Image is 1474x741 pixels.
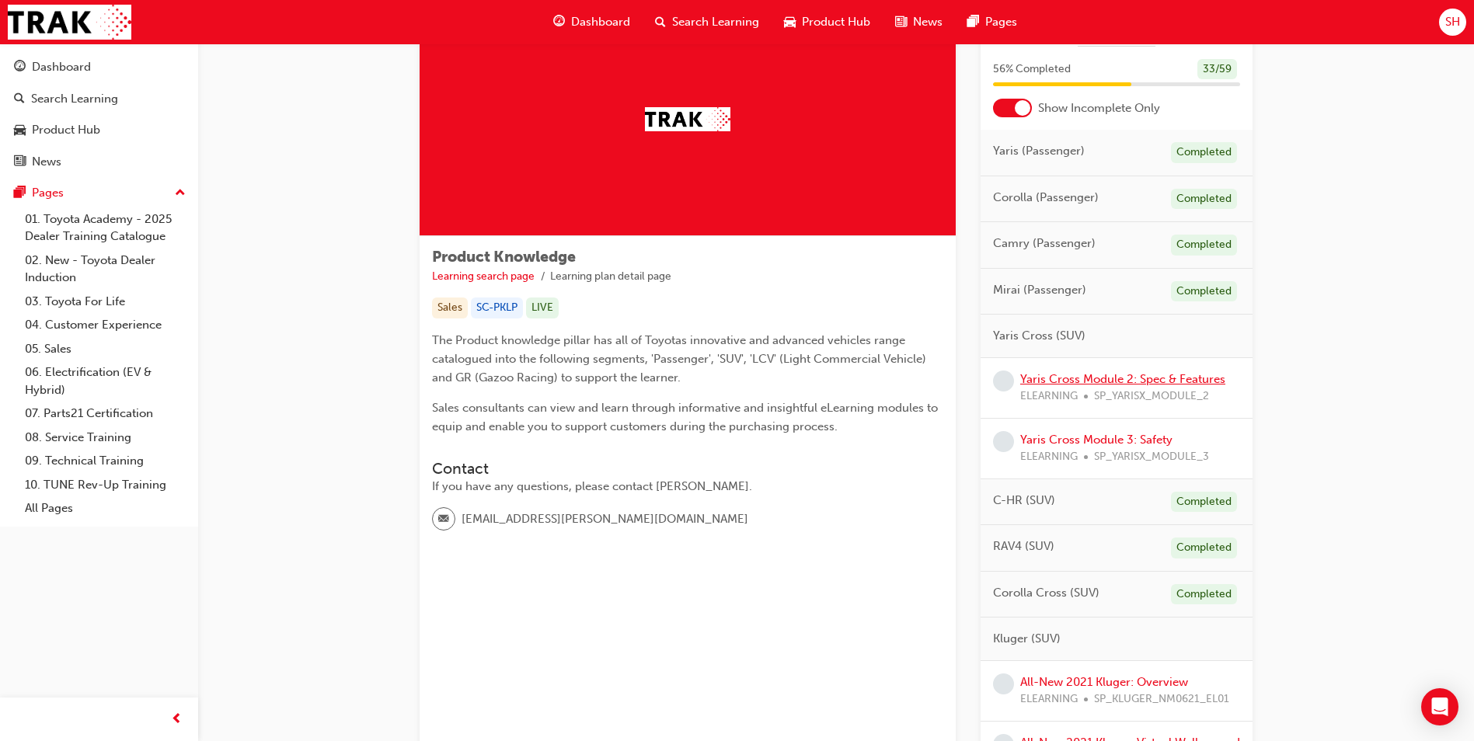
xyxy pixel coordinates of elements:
span: SP_YARISX_MODULE_2 [1094,388,1209,405]
span: Camry (Passenger) [993,235,1096,252]
a: search-iconSearch Learning [643,6,772,38]
div: SC-PKLP [471,297,523,318]
span: search-icon [655,12,666,32]
a: guage-iconDashboard [541,6,643,38]
div: Open Intercom Messenger [1421,688,1458,725]
span: up-icon [175,183,186,204]
span: pages-icon [967,12,979,32]
a: 01. Toyota Academy - 2025 Dealer Training Catalogue [19,207,192,249]
a: 09. Technical Training [19,449,192,473]
div: Completed [1171,537,1237,558]
span: Mirai (Passenger) [993,281,1086,299]
span: Product Hub [802,13,870,31]
div: News [32,153,61,171]
div: Dashboard [32,58,91,76]
span: email-icon [438,510,449,530]
div: Sales [432,297,468,318]
span: Kluger (SUV) [993,630,1061,648]
span: search-icon [14,92,25,106]
span: Pages [985,13,1017,31]
button: SH [1439,9,1466,36]
div: Completed [1171,281,1237,302]
a: Product Hub [6,116,192,144]
span: Corolla Cross (SUV) [993,584,1099,602]
span: learningRecordVerb_NONE-icon [993,431,1014,452]
span: Yaris Cross (SUV) [993,327,1085,345]
span: C-HR (SUV) [993,492,1055,510]
a: Yaris Cross Module 3: Safety [1020,433,1173,447]
a: 08. Service Training [19,426,192,450]
a: Dashboard [6,53,192,82]
button: Pages [6,179,192,207]
a: news-iconNews [883,6,955,38]
span: car-icon [784,12,796,32]
a: car-iconProduct Hub [772,6,883,38]
span: SP_KLUGER_NM0621_EL01 [1094,691,1229,708]
a: 03. Toyota For Life [19,290,192,314]
div: LIVE [526,297,559,318]
span: pages-icon [14,186,26,200]
span: Sales consultants can view and learn through informative and insightful eLearning modules to equi... [432,401,941,433]
span: ELEARNING [1020,691,1078,708]
span: SP_YARISX_MODULE_3 [1094,448,1209,466]
span: learningRecordVerb_NONE-icon [993,673,1014,694]
span: car-icon [14,124,26,137]
span: Show Incomplete Only [1038,99,1160,117]
a: News [6,148,192,176]
span: Dashboard [571,13,630,31]
div: Search Learning [31,90,118,108]
span: News [913,13,943,31]
a: 05. Sales [19,337,192,361]
div: Completed [1171,189,1237,210]
a: Search Learning [6,85,192,113]
span: 56 % Completed [993,61,1071,78]
a: Yaris Cross Module 2: Spec & Features [1020,372,1225,386]
span: guage-icon [14,61,26,75]
span: Product Knowledge [432,248,576,266]
button: DashboardSearch LearningProduct HubNews [6,50,192,179]
span: SH [1445,13,1460,31]
span: Search Learning [672,13,759,31]
span: Yaris (Passenger) [993,142,1085,160]
span: The Product knowledge pillar has all of Toyotas innovative and advanced vehicles range catalogued... [432,333,929,384]
h3: Contact [432,460,943,478]
div: Completed [1171,235,1237,256]
div: Pages [32,184,64,202]
div: Product Hub [32,121,100,139]
img: Trak [8,5,131,40]
div: Completed [1171,492,1237,513]
a: 07. Parts21 Certification [19,402,192,426]
span: guage-icon [553,12,565,32]
span: [EMAIL_ADDRESS][PERSON_NAME][DOMAIN_NAME] [462,510,748,528]
span: learningRecordVerb_NONE-icon [993,370,1014,391]
a: All Pages [19,496,192,520]
div: If you have any questions, please contact [PERSON_NAME]. [432,478,943,496]
a: pages-iconPages [955,6,1030,38]
div: 33 / 59 [1197,59,1237,80]
span: RAV4 (SUV) [993,537,1054,555]
a: 02. New - Toyota Dealer Induction [19,249,192,290]
div: Completed [1171,584,1237,605]
a: All-New 2021 Kluger: Overview [1020,675,1188,689]
div: Completed [1171,142,1237,163]
span: news-icon [14,155,26,169]
span: Corolla (Passenger) [993,189,1099,207]
a: 04. Customer Experience [19,313,192,337]
span: ELEARNING [1020,448,1078,466]
span: ELEARNING [1020,388,1078,405]
img: Trak [645,107,730,131]
span: prev-icon [171,710,183,729]
span: news-icon [895,12,907,32]
a: Learning search page [432,270,535,283]
li: Learning plan detail page [550,268,671,286]
a: 06. Electrification (EV & Hybrid) [19,360,192,402]
a: 10. TUNE Rev-Up Training [19,473,192,497]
